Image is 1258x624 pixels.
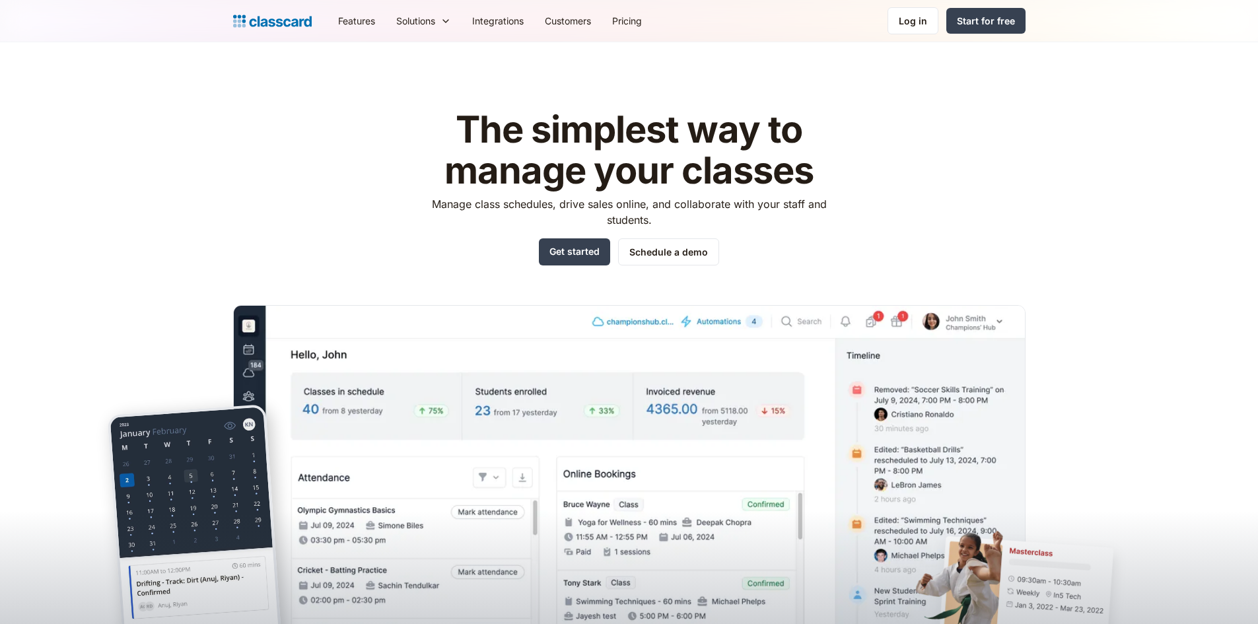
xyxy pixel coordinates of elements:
[899,14,927,28] div: Log in
[957,14,1015,28] div: Start for free
[396,14,435,28] div: Solutions
[462,6,534,36] a: Integrations
[539,238,610,265] a: Get started
[618,238,719,265] a: Schedule a demo
[888,7,938,34] a: Log in
[419,110,839,191] h1: The simplest way to manage your classes
[328,6,386,36] a: Features
[602,6,652,36] a: Pricing
[419,196,839,228] p: Manage class schedules, drive sales online, and collaborate with your staff and students.
[946,8,1026,34] a: Start for free
[534,6,602,36] a: Customers
[233,12,312,30] a: Logo
[386,6,462,36] div: Solutions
